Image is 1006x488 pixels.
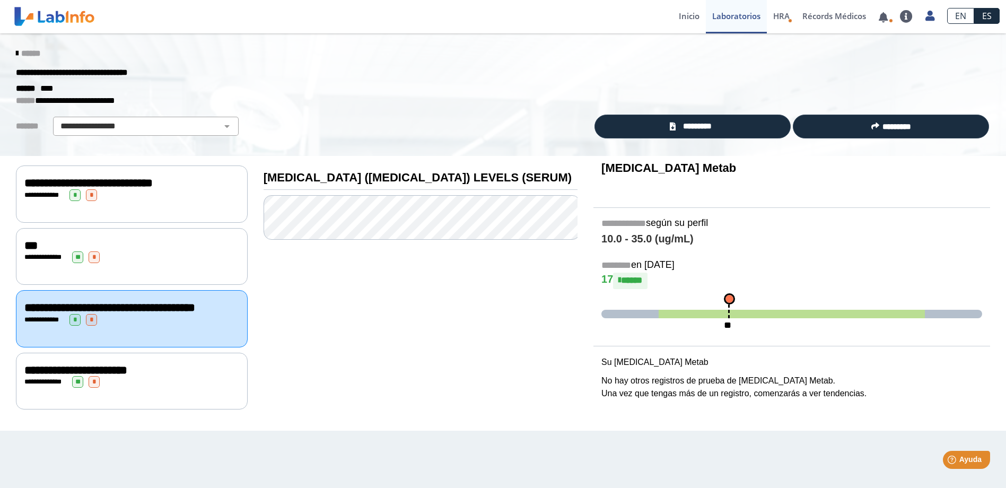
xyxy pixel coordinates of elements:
[974,8,1000,24] a: ES
[601,273,982,289] h4: 17
[912,447,994,476] iframe: Help widget launcher
[264,171,572,184] b: [MEDICAL_DATA] ([MEDICAL_DATA]) LEVELS (SERUM)
[773,11,790,21] span: HRA
[601,217,982,230] h5: según su perfil
[601,233,982,246] h4: 10.0 - 35.0 (ug/mL)
[947,8,974,24] a: EN
[601,356,982,369] p: Su [MEDICAL_DATA] Metab
[601,161,736,175] b: [MEDICAL_DATA] Metab
[601,259,982,272] h5: en [DATE]
[601,374,982,400] p: No hay otros registros de prueba de [MEDICAL_DATA] Metab. Una vez que tengas más de un registro, ...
